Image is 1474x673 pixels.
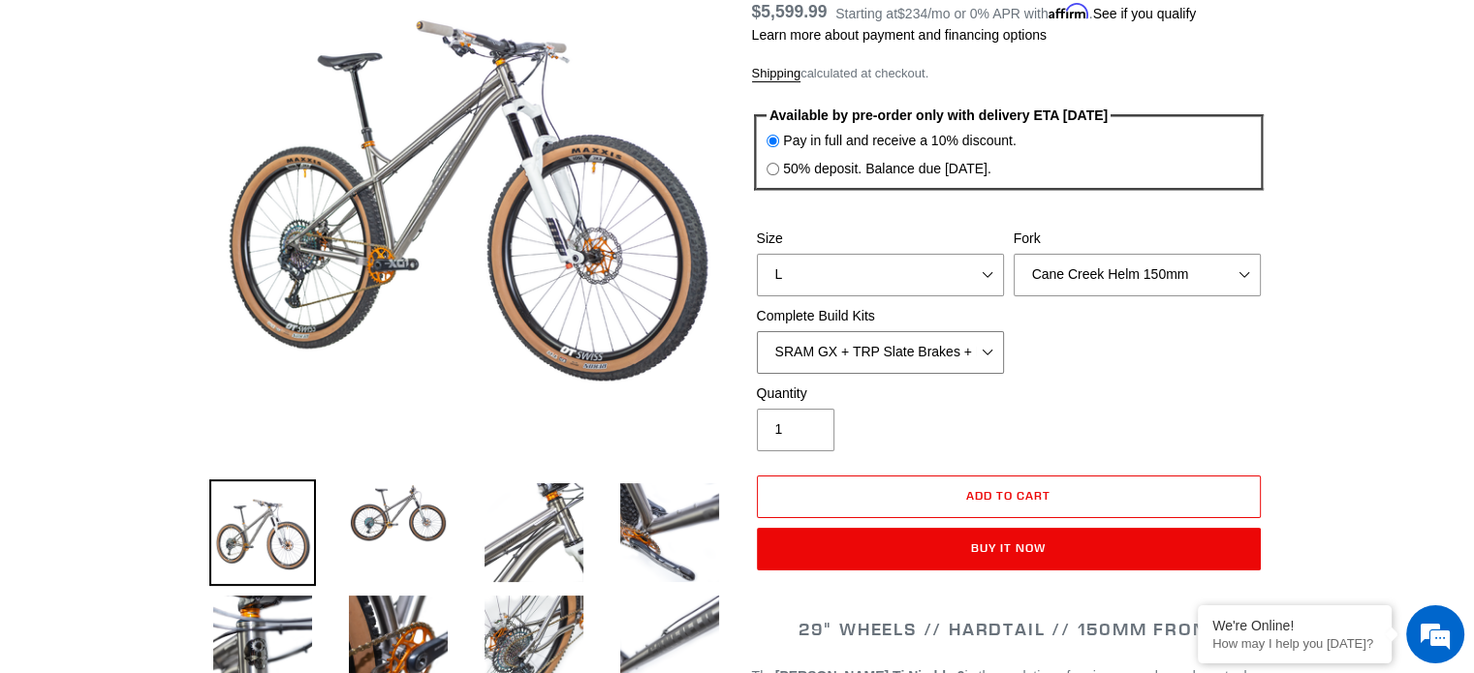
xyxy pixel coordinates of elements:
[752,2,828,21] span: $5,599.99
[481,479,587,586] img: Load image into Gallery viewer, TI NIMBLE 9
[783,159,991,179] label: 50% deposit. Balance due [DATE].
[10,459,369,527] textarea: Type your message and hit 'Enter'
[345,479,452,547] img: Load image into Gallery viewer, TI NIMBLE 9
[112,209,267,405] span: We're online!
[21,107,50,136] div: Navigation go back
[1212,618,1377,633] div: We're Online!
[752,64,1266,83] div: calculated at checkout.
[209,479,316,586] img: Load image into Gallery viewer, TI NIMBLE 9
[966,488,1051,503] span: Add to cart
[757,306,1004,326] label: Complete Build Kits
[616,479,723,586] img: Load image into Gallery viewer, TI NIMBLE 9
[767,106,1111,126] legend: Available by pre-order only with delivery ETA [DATE]
[783,131,1016,151] label: Pay in full and receive a 10% discount.
[757,383,1004,404] label: Quantity
[1212,636,1377,651] p: How may I help you today?
[757,528,1261,570] button: Buy it now
[1049,3,1089,19] span: Affirm
[130,108,355,134] div: Chat with us now
[752,27,1047,43] a: Learn more about payment and financing options
[799,618,1219,640] span: 29" WHEELS // HARDTAIL // 150MM FRONT
[62,97,110,145] img: d_696896380_company_1647369064580_696896380
[897,6,927,21] span: $234
[1014,229,1261,249] label: Fork
[757,475,1261,518] button: Add to cart
[757,229,1004,249] label: Size
[752,66,801,82] a: Shipping
[1092,6,1196,21] a: See if you qualify - Learn more about Affirm Financing (opens in modal)
[318,10,364,56] div: Minimize live chat window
